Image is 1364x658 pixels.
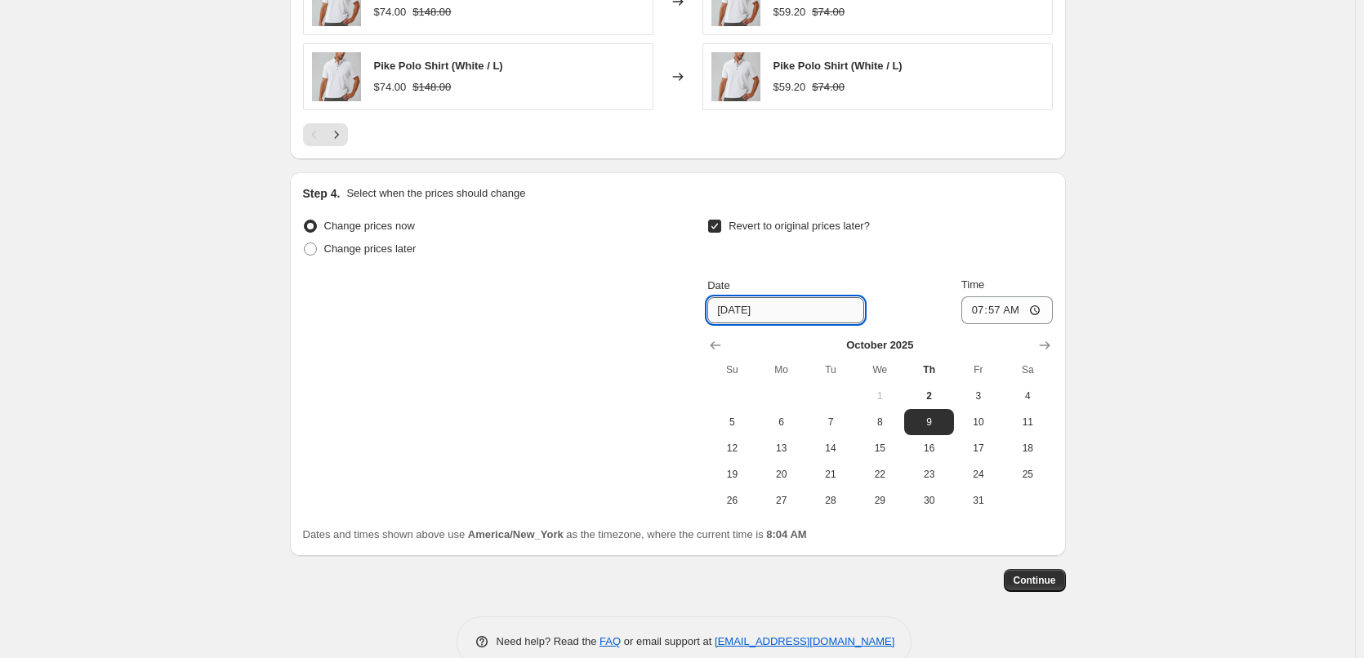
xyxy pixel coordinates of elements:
button: Wednesday October 15 2025 [855,435,904,461]
span: Fr [961,363,996,376]
button: Show next month, November 2025 [1033,334,1056,357]
span: 28 [813,494,849,507]
a: [EMAIL_ADDRESS][DOMAIN_NAME] [715,635,894,647]
b: America/New_York [468,528,564,540]
span: 27 [764,494,800,507]
span: Change prices now [324,220,415,232]
span: 20 [764,468,800,481]
span: Dates and times shown above use as the timezone, where the current time is [303,528,807,540]
b: 8:04 AM [766,528,806,540]
span: 7 [813,416,849,429]
span: 10 [961,416,996,429]
th: Tuesday [806,357,855,383]
span: 2 [911,389,947,402]
span: 25 [1010,468,1045,481]
strike: $148.00 [412,79,451,96]
span: Mo [764,363,800,376]
span: 13 [764,442,800,455]
span: 11 [1010,416,1045,429]
strike: $148.00 [412,4,451,20]
span: 24 [961,468,996,481]
input: 10/2/2025 [707,297,864,323]
input: 12:00 [961,296,1053,324]
span: 21 [813,468,849,481]
button: Wednesday October 1 2025 [855,383,904,409]
button: Friday October 3 2025 [954,383,1003,409]
span: 22 [862,468,898,481]
span: Th [911,363,947,376]
span: or email support at [621,635,715,647]
button: Tuesday October 28 2025 [806,487,855,514]
div: $59.20 [773,4,806,20]
span: 23 [911,468,947,481]
button: Thursday October 9 2025 [904,409,953,435]
th: Thursday [904,357,953,383]
span: We [862,363,898,376]
span: 12 [714,442,750,455]
span: Revert to original prices later? [729,220,870,232]
button: Today Thursday October 2 2025 [904,383,953,409]
img: Pike-Polo-Shirt-Mens-Buki-mens-2_80x.webp [711,52,760,101]
button: Saturday October 18 2025 [1003,435,1052,461]
button: Thursday October 16 2025 [904,435,953,461]
span: 5 [714,416,750,429]
button: Tuesday October 14 2025 [806,435,855,461]
p: Select when the prices should change [346,185,525,202]
th: Saturday [1003,357,1052,383]
span: 3 [961,389,996,402]
button: Sunday October 12 2025 [707,435,756,461]
strike: $74.00 [812,4,845,20]
span: Tu [813,363,849,376]
span: 17 [961,442,996,455]
button: Wednesday October 22 2025 [855,461,904,487]
span: 26 [714,494,750,507]
span: 29 [862,494,898,507]
span: 19 [714,468,750,481]
button: Monday October 13 2025 [757,435,806,461]
strike: $74.00 [812,79,845,96]
button: Friday October 24 2025 [954,461,1003,487]
th: Wednesday [855,357,904,383]
span: Sa [1010,363,1045,376]
button: Monday October 20 2025 [757,461,806,487]
button: Tuesday October 7 2025 [806,409,855,435]
span: 14 [813,442,849,455]
button: Friday October 17 2025 [954,435,1003,461]
span: Su [714,363,750,376]
span: 1 [862,389,898,402]
span: Need help? Read the [497,635,600,647]
span: Time [961,278,984,291]
span: 30 [911,494,947,507]
button: Monday October 6 2025 [757,409,806,435]
span: Continue [1014,574,1056,587]
span: 18 [1010,442,1045,455]
span: 4 [1010,389,1045,402]
span: Pike Polo Shirt (White / L) [374,60,503,72]
button: Sunday October 26 2025 [707,487,756,514]
button: Saturday October 11 2025 [1003,409,1052,435]
button: Show previous month, September 2025 [704,334,727,357]
th: Monday [757,357,806,383]
div: $74.00 [374,79,407,96]
div: $74.00 [374,4,407,20]
h2: Step 4. [303,185,341,202]
div: $59.20 [773,79,806,96]
span: Date [707,279,729,291]
th: Friday [954,357,1003,383]
button: Saturday October 4 2025 [1003,383,1052,409]
span: 9 [911,416,947,429]
span: 6 [764,416,800,429]
button: Tuesday October 21 2025 [806,461,855,487]
button: Friday October 10 2025 [954,409,1003,435]
button: Thursday October 30 2025 [904,487,953,514]
button: Wednesday October 29 2025 [855,487,904,514]
span: 16 [911,442,947,455]
button: Wednesday October 8 2025 [855,409,904,435]
button: Continue [1004,569,1066,592]
button: Sunday October 5 2025 [707,409,756,435]
img: Pike-Polo-Shirt-Mens-Buki-mens-2_80x.webp [312,52,361,101]
th: Sunday [707,357,756,383]
button: Monday October 27 2025 [757,487,806,514]
button: Sunday October 19 2025 [707,461,756,487]
button: Next [325,123,348,146]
